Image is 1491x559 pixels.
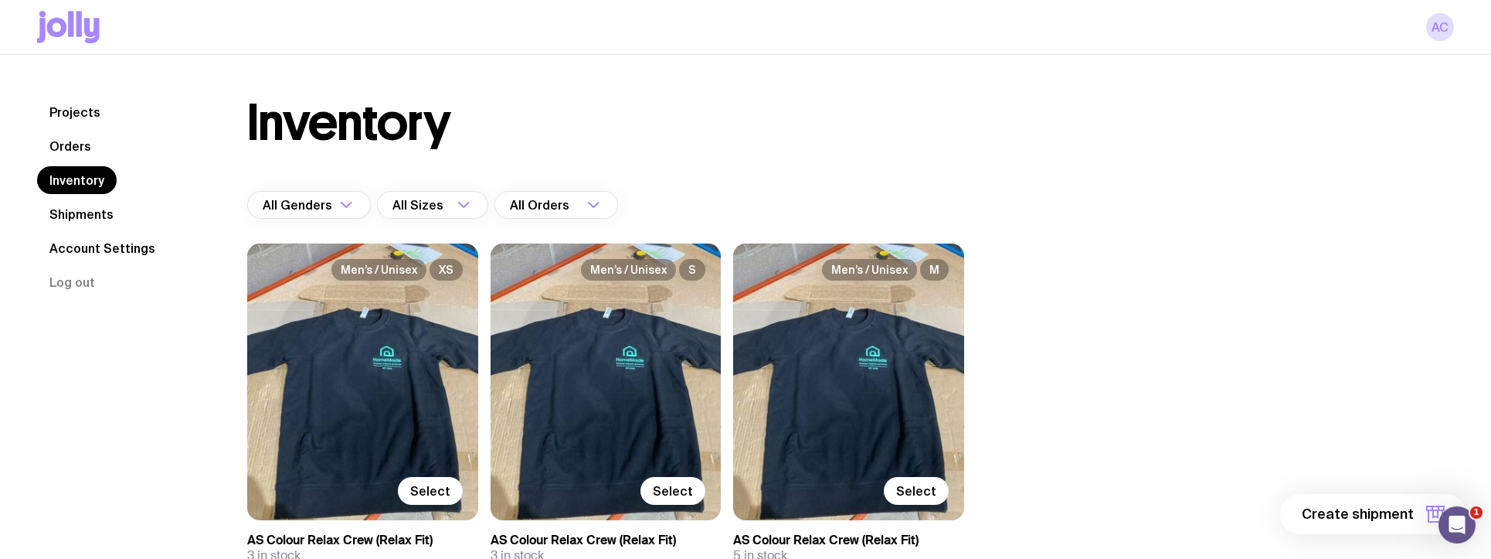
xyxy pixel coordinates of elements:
span: Create shipment [1302,505,1414,523]
span: All Orders [510,191,572,219]
a: Shipments [37,200,126,228]
span: S [679,259,705,281]
div: Search for option [247,191,371,219]
input: Search for option [447,191,453,219]
span: 1 [1470,506,1483,519]
h1: Inventory [247,98,450,148]
button: Create shipment [1280,494,1466,534]
a: Orders [37,132,104,160]
span: Men’s / Unisex [331,259,426,281]
span: Men’s / Unisex [822,259,917,281]
div: Search for option [494,191,618,219]
a: AC [1426,13,1454,41]
span: Select [410,483,450,499]
button: Log out [37,268,107,296]
a: Account Settings [37,234,168,262]
span: XS [430,259,463,281]
iframe: Intercom live chat [1438,506,1476,544]
span: M [920,259,949,281]
div: Search for option [377,191,488,219]
span: Select [653,483,693,499]
span: Select [896,483,936,499]
span: Men’s / Unisex [581,259,676,281]
a: Inventory [37,166,117,194]
span: All Sizes [392,191,447,219]
span: All Genders [263,191,335,219]
h3: AS Colour Relax Crew (Relax Fit) [733,533,964,548]
h3: AS Colour Relax Crew (Relax Fit) [491,533,722,548]
input: Search for option [572,191,582,219]
a: Projects [37,98,113,126]
h3: AS Colour Relax Crew (Relax Fit) [247,533,478,548]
